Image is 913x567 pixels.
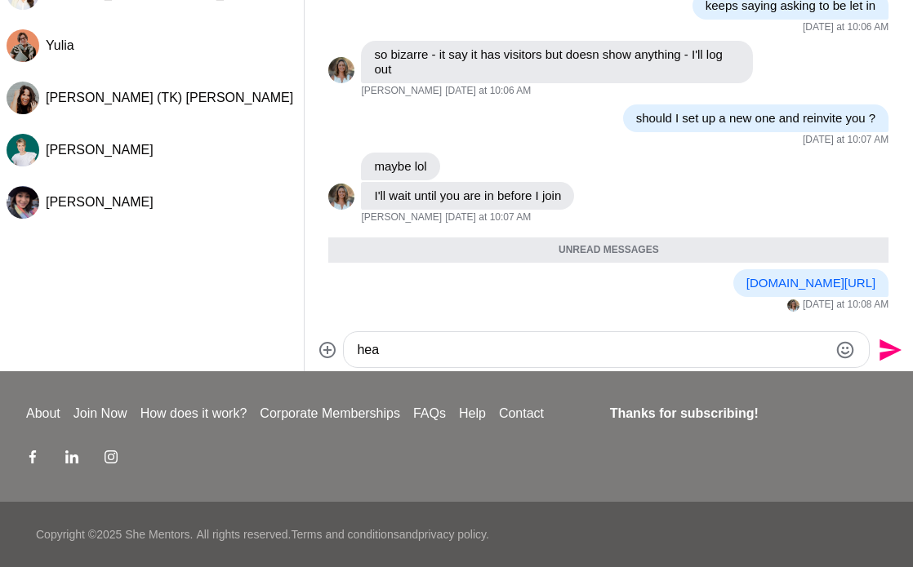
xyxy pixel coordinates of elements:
img: A [787,299,799,312]
img: Y [7,29,39,62]
img: R [7,186,39,219]
p: so bizarre - it say it has visitors but doesn show anything - I'll log out [374,47,740,77]
p: should I set up a new one and reinvite you ? [636,111,876,126]
p: Copyright © 2025 She Mentors . [36,526,193,543]
a: Help [452,404,492,423]
img: A [328,184,354,210]
p: I'll wait until you are in before I join [374,188,561,203]
a: Join Now [67,404,134,423]
span: [PERSON_NAME] (TK) [PERSON_NAME] [46,91,293,104]
img: T [7,82,39,114]
time: 2025-09-10T00:07:13.745Z [803,134,889,147]
a: About [20,404,67,423]
a: [DOMAIN_NAME][URL] [746,276,875,290]
a: privacy policy [418,528,486,541]
a: LinkedIn [65,450,78,469]
div: Taliah-Kate (TK) Byron [7,82,39,114]
h4: Thanks for subscribing! [610,404,877,423]
p: All rights reserved. and . [196,526,488,543]
span: [PERSON_NAME] [46,143,154,157]
time: 2025-09-10T00:06:55.286Z [445,85,531,98]
textarea: Type your message [357,340,828,360]
a: Contact [492,404,550,423]
div: Radhika Pabari [7,186,39,219]
div: Sinja Hallam [7,134,39,166]
div: Alicia Visser [328,57,354,83]
time: 2025-09-10T00:08:03.865Z [803,299,889,312]
span: [PERSON_NAME] [361,85,442,98]
a: Terms and conditions [291,528,399,541]
time: 2025-09-10T00:07:57.237Z [445,211,531,224]
div: Yulia [7,29,39,62]
a: Facebook [26,450,39,469]
a: Instagram [105,450,118,469]
span: [PERSON_NAME] [361,211,442,224]
img: A [328,57,354,83]
img: S [7,134,39,166]
span: [PERSON_NAME] [46,195,154,209]
a: Corporate Memberships [253,404,407,423]
div: Unread messages [328,237,889,264]
span: Yulia [46,38,74,52]
time: 2025-09-10T00:06:46.155Z [803,21,889,34]
div: Alicia Visser [787,299,799,312]
p: maybe lol [374,159,426,174]
div: Alicia Visser [328,184,354,210]
button: Emoji picker [835,340,855,360]
button: Send [870,331,906,368]
a: FAQs [407,404,452,423]
a: How does it work? [134,404,254,423]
